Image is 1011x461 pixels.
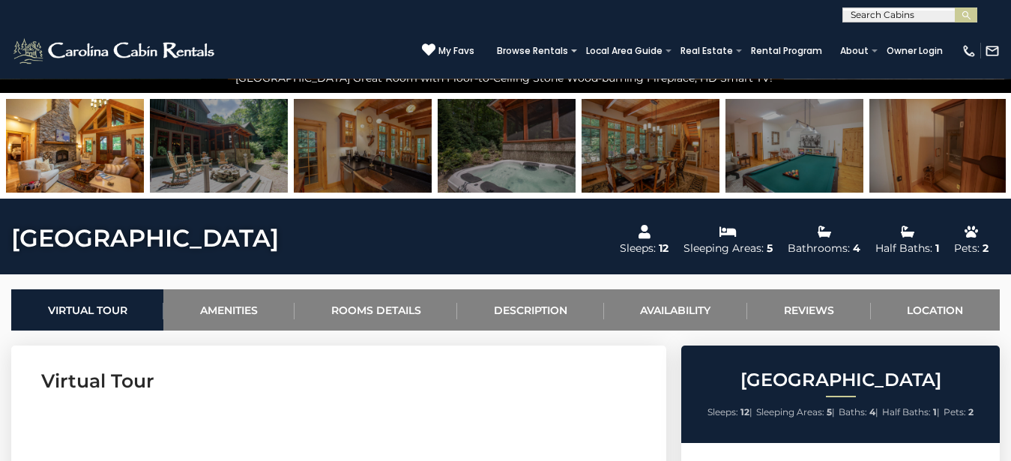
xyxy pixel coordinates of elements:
[707,406,738,418] span: Sleeps:
[725,99,863,193] img: 163269165
[11,289,163,331] a: Virtual Tour
[11,36,219,66] img: White-1-2.png
[933,406,937,418] strong: 1
[833,40,876,61] a: About
[869,99,1007,193] img: 163269200
[489,40,576,61] a: Browse Rentals
[457,289,603,331] a: Description
[869,406,875,418] strong: 4
[163,289,294,331] a: Amenities
[579,40,670,61] a: Local Area Guide
[839,406,867,418] span: Baths:
[839,403,878,422] li: |
[438,99,576,193] img: 163269164
[743,40,830,61] a: Rental Program
[150,99,288,193] img: 163269158
[294,99,432,193] img: 163269163
[747,289,870,331] a: Reviews
[968,406,974,418] strong: 2
[582,99,719,193] img: 163269170
[871,289,1000,331] a: Location
[962,43,977,58] img: phone-regular-white.png
[756,403,835,422] li: |
[882,406,931,418] span: Half Baths:
[673,40,740,61] a: Real Estate
[685,370,996,390] h2: [GEOGRAPHIC_DATA]
[422,43,474,58] a: My Favs
[985,43,1000,58] img: mail-regular-white.png
[740,406,749,418] strong: 12
[6,99,144,193] img: 163269168
[41,368,636,394] h3: Virtual Tour
[438,44,474,58] span: My Favs
[882,403,940,422] li: |
[604,289,747,331] a: Availability
[295,289,457,331] a: Rooms Details
[707,403,752,422] li: |
[756,406,824,418] span: Sleeping Areas:
[944,406,966,418] span: Pets:
[879,40,950,61] a: Owner Login
[827,406,832,418] strong: 5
